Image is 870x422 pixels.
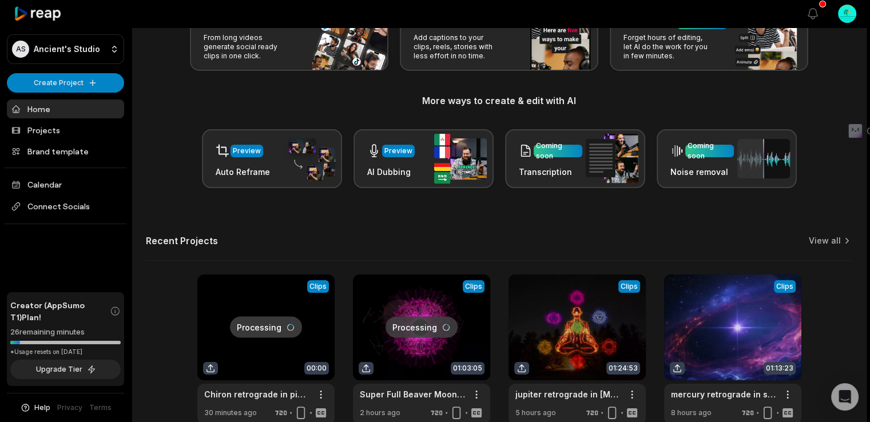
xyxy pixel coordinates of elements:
span: Creator (AppSumo T1) Plan! [10,299,110,323]
a: mercury retrograde in scorpio and libra [DATE] to [DATE] weekly horoscope prediction astrology fo... [671,388,776,400]
img: ai_dubbing.png [434,134,487,184]
a: Brand template [7,142,124,161]
p: Add captions to your clips, reels, stories with less effort in no time. [414,33,502,61]
div: Preview [384,146,412,156]
a: Privacy [57,403,82,413]
a: Terms [89,403,112,413]
a: jupiter retrograde in [MEDICAL_DATA] and gemini [DATE] to [DATE] weekly horoscope prediction astr... [515,388,621,400]
img: noise_removal.png [737,139,790,178]
p: From long videos generate social ready clips in one click. [204,33,292,61]
a: Home [7,99,124,118]
h3: More ways to create & edit with AI [146,94,852,108]
div: *Usage resets on [DATE] [10,348,121,356]
h3: Auto Reframe [216,166,270,178]
a: Calendar [7,175,124,194]
button: Create Project [7,73,124,93]
p: Forget hours of editing, let AI do the work for you in few minutes. [623,33,712,61]
h3: AI Dubbing [367,166,415,178]
div: Coming soon [536,141,580,161]
div: Open Intercom Messenger [831,383,859,411]
h3: Transcription [519,166,582,178]
div: AS [12,41,29,58]
p: Ancient's Studio [34,44,100,54]
img: auto_reframe.png [283,137,335,181]
button: Upgrade Tier [10,360,121,379]
h2: Recent Projects [146,235,218,246]
a: View all [809,235,841,246]
div: 26 remaining minutes [10,327,121,338]
div: Preview [233,146,261,156]
button: Help [20,403,50,413]
h3: Noise removal [670,166,734,178]
span: Help [34,403,50,413]
a: Projects [7,121,124,140]
img: transcription.png [586,134,638,183]
a: Chiron retrograde in pisces [DATE] to the [DATE] horoscope prediction astrology forecast update w... [204,388,309,400]
div: Coming soon [688,141,732,161]
span: Connect Socials [7,196,124,217]
a: Super Full Beaver Moon in [GEOGRAPHIC_DATA] [DATE] horoscope prediction astrology forecast update... [360,388,465,400]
